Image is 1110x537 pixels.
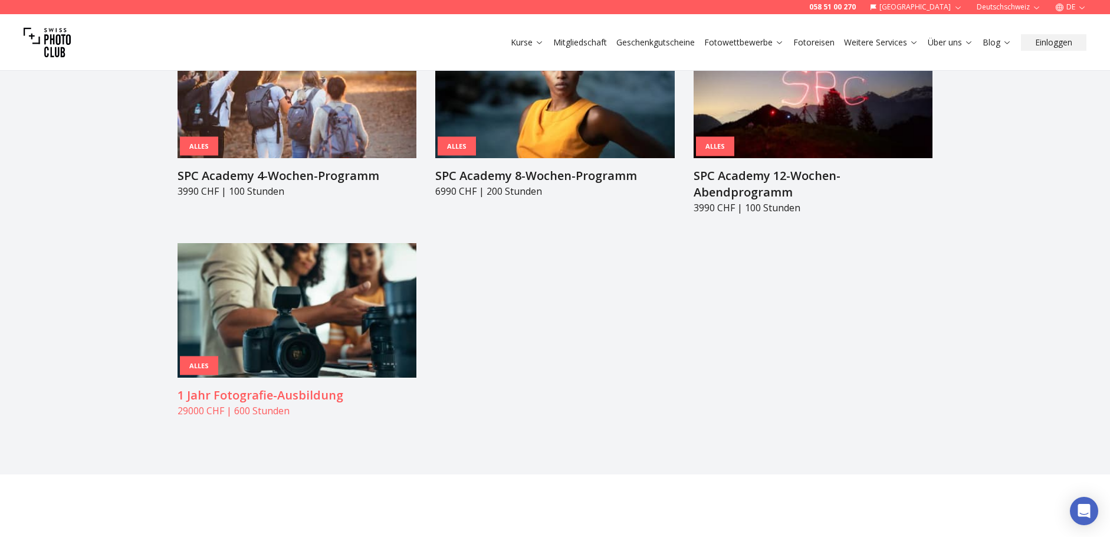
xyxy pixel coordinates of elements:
[553,37,607,48] a: Mitgliedschaft
[178,404,416,418] p: 29000 CHF | 600 Stunden
[1021,34,1086,51] button: Einloggen
[694,168,932,201] h3: SPC Academy 12-Wochen-Abendprogramm
[24,19,71,66] img: Swiss photo club
[923,34,978,51] button: Über uns
[793,37,835,48] a: Fotoreisen
[978,34,1016,51] button: Blog
[839,34,923,51] button: Weitere Services
[844,37,918,48] a: Weitere Services
[178,243,416,418] a: 1 Jahr Fotografie-AusbildungAlles1 Jahr Fotografie-Ausbildung29000 CHF | 600 Stunden
[178,168,416,184] h3: SPC Academy 4-Wochen-Programm
[178,24,416,198] a: SPC Academy 4-Wochen-ProgrammAllesSPC Academy 4-Wochen-Programm3990 CHF | 100 Stunden
[178,24,416,158] img: SPC Academy 4-Wochen-Programm
[928,37,973,48] a: Über uns
[616,37,695,48] a: Geschenkgutscheine
[438,136,476,156] div: Alles
[178,243,416,378] img: 1 Jahr Fotografie-Ausbildung
[704,37,784,48] a: Fotowettbewerbe
[700,34,789,51] button: Fotowettbewerbe
[694,24,932,215] a: SPC Academy 12-Wochen-AbendprogrammAllesSPC Academy 12-Wochen-Abendprogramm3990 CHF | 100 Stunden
[694,24,932,158] img: SPC Academy 12-Wochen-Abendprogramm
[809,2,856,12] a: 058 51 00 270
[696,137,734,156] div: Alles
[178,184,416,198] p: 3990 CHF | 100 Stunden
[178,387,416,404] h3: 1 Jahr Fotografie-Ausbildung
[506,34,549,51] button: Kurse
[511,37,544,48] a: Kurse
[694,201,932,215] p: 3990 CHF | 100 Stunden
[435,24,674,198] a: SPC Academy 8-Wochen-ProgrammAllesSPC Academy 8-Wochen-Programm6990 CHF | 200 Stunden
[180,356,218,375] div: Alles
[435,168,674,184] h3: SPC Academy 8-Wochen-Programm
[549,34,612,51] button: Mitgliedschaft
[983,37,1012,48] a: Blog
[789,34,839,51] button: Fotoreisen
[1070,497,1098,525] div: Open Intercom Messenger
[612,34,700,51] button: Geschenkgutscheine
[180,136,218,156] div: Alles
[435,24,674,158] img: SPC Academy 8-Wochen-Programm
[435,184,674,198] p: 6990 CHF | 200 Stunden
